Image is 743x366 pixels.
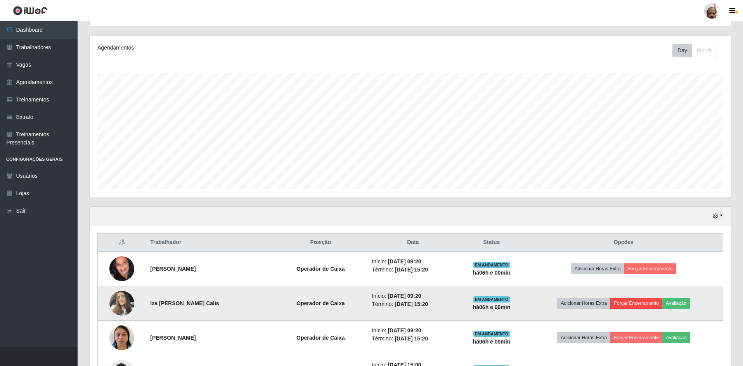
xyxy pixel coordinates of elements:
[150,300,219,306] strong: Iza [PERSON_NAME] Calis
[473,270,511,276] strong: há 06 h e 00 min
[610,298,662,309] button: Forçar Encerramento
[296,335,345,341] strong: Operador de Caixa
[388,327,421,333] time: [DATE] 09:20
[367,234,459,252] th: Data
[524,234,723,252] th: Opções
[150,266,196,272] strong: [PERSON_NAME]
[372,326,454,335] li: Início:
[672,44,723,57] div: Toolbar with button groups
[395,266,428,273] time: [DATE] 15:20
[109,241,134,296] img: 1701891502546.jpeg
[473,262,510,268] span: EM ANDAMENTO
[473,339,511,345] strong: há 06 h e 00 min
[150,335,196,341] strong: [PERSON_NAME]
[372,266,454,274] li: Término:
[388,258,421,265] time: [DATE] 09:20
[296,266,345,272] strong: Operador de Caixa
[372,258,454,266] li: Início:
[662,332,690,343] button: Avaliação
[662,298,690,309] button: Avaliação
[672,44,692,57] button: Day
[395,301,428,307] time: [DATE] 15:20
[395,335,428,342] time: [DATE] 15:20
[473,331,510,337] span: EM ANDAMENTO
[571,263,624,274] button: Adicionar Horas Extra
[459,234,525,252] th: Status
[97,44,352,52] div: Agendamentos
[388,293,421,299] time: [DATE] 09:20
[372,292,454,300] li: Início:
[473,304,511,310] strong: há 06 h e 00 min
[372,300,454,308] li: Término:
[624,263,676,274] button: Forçar Encerramento
[610,332,662,343] button: Forçar Encerramento
[145,234,274,252] th: Trabalhador
[274,234,367,252] th: Posição
[109,287,134,320] img: 1754675382047.jpeg
[473,296,510,302] span: EM ANDAMENTO
[296,300,345,306] strong: Operador de Caixa
[672,44,717,57] div: First group
[372,335,454,343] li: Término:
[557,298,610,309] button: Adicionar Horas Extra
[109,321,134,354] img: 1754146149925.jpeg
[692,44,717,57] button: Month
[557,332,610,343] button: Adicionar Horas Extra
[13,6,47,15] img: CoreUI Logo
